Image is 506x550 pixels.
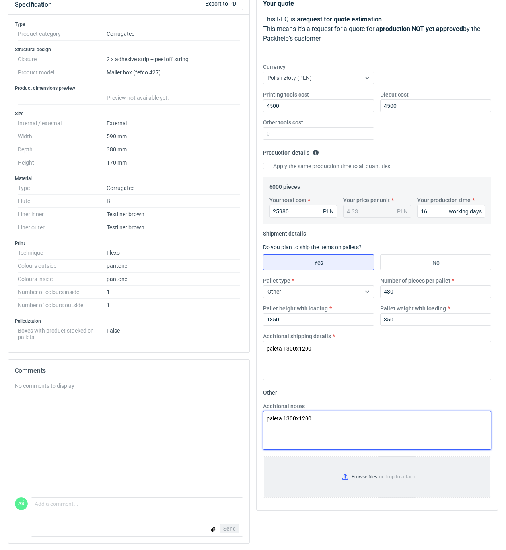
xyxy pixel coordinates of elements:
[263,227,306,237] legend: Shipment details
[107,95,169,101] span: Preview not available yet.
[107,156,240,169] dd: 170 mm
[380,91,409,99] label: Diecut cost
[18,299,107,312] dt: Number of colours outside
[15,46,243,53] h3: Structural design
[15,497,28,510] div: Adrian Świerżewski
[397,207,408,215] div: PLN
[263,341,491,380] textarea: paleta 1300x1200
[107,143,240,156] dd: 380 mm
[107,195,240,208] dd: B
[263,118,303,126] label: Other tools cost
[107,208,240,221] dd: Testliner brown
[205,1,239,6] span: Export to PDF
[107,66,240,79] dd: Mailer box (fefco 427)
[269,196,306,204] label: Your total cost
[263,15,491,43] p: This RFQ is a . This means it's a request for a quote for a by the Packhelp's customer.
[379,25,463,33] strong: production NOT yet approved
[449,207,482,215] div: working days
[380,277,450,285] label: Number of pieces per pallet
[18,273,107,286] dt: Colours inside
[263,162,390,170] label: Apply the same production time to all quantities
[18,117,107,130] dt: Internal / external
[107,182,240,195] dd: Corrugated
[220,524,239,533] button: Send
[18,53,107,66] dt: Closure
[18,66,107,79] dt: Product model
[107,130,240,143] dd: 590 mm
[263,91,309,99] label: Printing tools cost
[107,117,240,130] dd: External
[107,299,240,312] dd: 1
[15,240,243,246] h3: Print
[263,277,290,285] label: Pallet type
[263,146,319,156] legend: Production details
[18,143,107,156] dt: Depth
[15,21,243,27] h3: Type
[380,285,491,298] input: 0
[263,332,331,340] label: Additional shipping details
[263,254,374,270] label: Yes
[263,411,491,450] textarea: paleta 1300x1200
[417,196,471,204] label: Your production time
[323,207,334,215] div: PLN
[107,273,240,286] dd: pantone
[417,205,485,218] input: 0
[15,85,243,91] h3: Product dimensions preview
[18,246,107,260] dt: Technique
[380,313,491,326] input: 0
[263,63,286,71] label: Currency
[343,196,390,204] label: Your price per unit
[263,402,305,410] label: Additional notes
[18,156,107,169] dt: Height
[18,27,107,41] dt: Product category
[15,110,243,117] h3: Size
[18,130,107,143] dt: Width
[107,260,240,273] dd: pantone
[15,497,28,510] figcaption: AŚ
[15,382,243,390] div: No comments to display
[107,286,240,299] dd: 1
[380,254,491,270] label: No
[263,386,277,396] legend: Other
[18,208,107,221] dt: Liner inner
[300,15,382,23] strong: request for quote estimation
[18,195,107,208] dt: Flute
[107,27,240,41] dd: Corrugated
[107,221,240,234] dd: Testliner brown
[267,289,281,295] span: Other
[15,175,243,182] h3: Material
[223,526,236,531] span: Send
[269,205,337,218] input: 0
[267,75,312,81] span: Polish złoty (PLN)
[107,324,240,340] dd: False
[15,318,243,324] h3: Palletization
[263,457,491,497] label: or drop to attach
[263,99,374,112] input: 0
[380,304,446,312] label: Pallet weight with loading
[15,366,243,376] h2: Comments
[18,260,107,273] dt: Colours outside
[380,99,491,112] input: 0
[269,180,300,190] legend: 6000 pieces
[18,324,107,340] dt: Boxes with product stacked on pallets
[18,286,107,299] dt: Number of colours inside
[263,127,374,140] input: 0
[107,53,240,66] dd: 2 x adhesive strip + peel off string
[263,244,362,250] label: Do you plan to ship the items on pallets?
[263,304,328,312] label: Pallet height with loading
[18,221,107,234] dt: Liner outer
[263,313,374,326] input: 0
[107,246,240,260] dd: Flexo
[18,182,107,195] dt: Type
